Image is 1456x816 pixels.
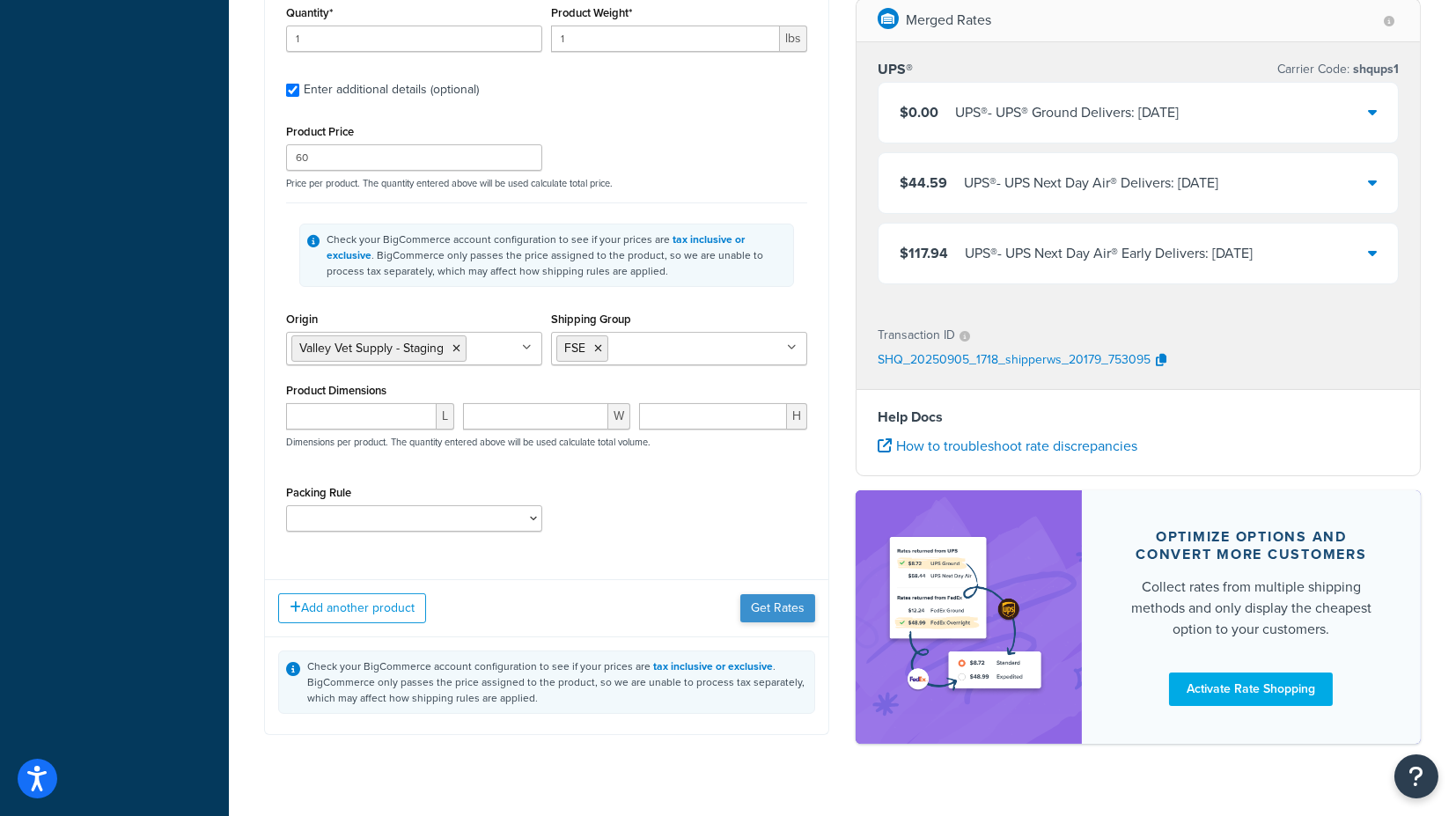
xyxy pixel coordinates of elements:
[286,26,542,52] input: 0.0
[965,242,1253,267] div: UPS® - UPS Next Day Air® Early Delivers: [DATE]
[437,403,454,430] span: L
[327,232,786,279] div: Check your BigCommerce account configuration to see if your prices are . BigCommerce only passes ...
[564,339,585,357] span: FSE
[286,486,351,499] label: Packing Rule
[653,658,773,674] a: tax inclusive or exclusive
[780,26,807,52] span: lbs
[286,6,333,19] label: Quantity*
[327,232,745,263] a: tax inclusive or exclusive
[900,103,938,123] span: $0.00
[1394,754,1438,798] button: Open Resource Center
[906,9,991,33] p: Merged Rates
[787,403,807,430] span: H
[1277,58,1399,83] p: Carrier Code:
[882,518,1055,718] img: feature-image-rateshop-7084cbbcb2e67ef1d54c2e976f0e592697130d5817b016cf7cc7e13314366067.png
[1124,528,1379,563] div: Optimize options and convert more customers
[278,593,426,623] button: Add another product
[282,436,651,448] p: Dimensions per product. The quantity entered above will be used calculate total volume.
[299,339,444,357] span: Valley Vet Supply - Staging
[608,403,630,430] span: W
[878,349,1151,375] p: SHQ_20250905_1718_shipperws_20179_753095
[551,26,780,52] input: 0.00
[900,244,948,264] span: $117.94
[286,125,354,138] label: Product Price
[1349,61,1399,79] span: shqups1
[551,312,631,326] label: Shipping Group
[878,437,1137,457] a: How to troubleshoot rate discrepancies
[878,324,955,349] p: Transaction ID
[900,173,947,194] span: $44.59
[1169,673,1333,706] a: Activate Rate Shopping
[307,658,807,706] div: Check your BigCommerce account configuration to see if your prices are . BigCommerce only passes ...
[1124,577,1379,640] div: Collect rates from multiple shipping methods and only display the cheapest option to your customers.
[740,594,815,622] button: Get Rates
[304,77,479,102] div: Enter additional details (optional)
[878,408,1399,429] h4: Help Docs
[286,312,318,326] label: Origin
[286,84,299,97] input: Enter additional details (optional)
[878,62,913,79] h3: UPS®
[955,101,1179,126] div: UPS® - UPS® Ground Delivers: [DATE]
[551,6,632,19] label: Product Weight*
[286,384,386,397] label: Product Dimensions
[282,177,812,189] p: Price per product. The quantity entered above will be used calculate total price.
[964,172,1218,196] div: UPS® - UPS Next Day Air® Delivers: [DATE]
